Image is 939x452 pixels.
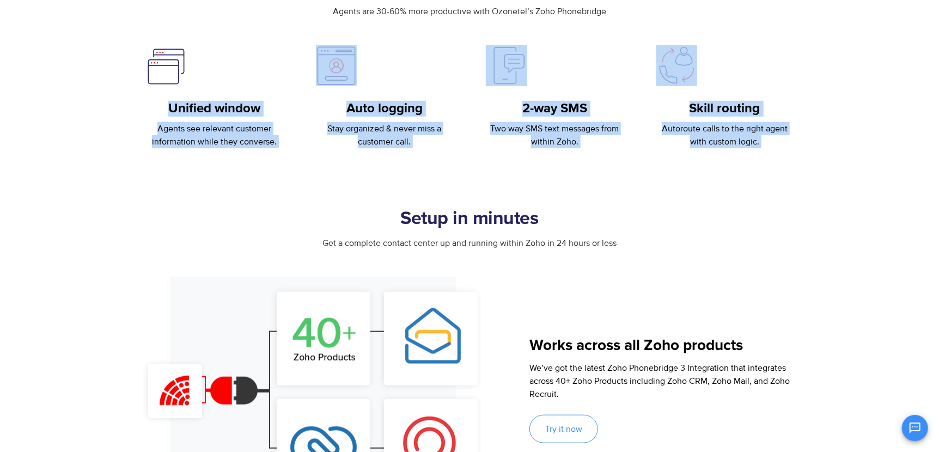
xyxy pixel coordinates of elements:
[322,238,617,249] span: Get a complete contact center up and running within Zoho in 24 hours or less
[656,45,698,86] img: skill-routing
[129,208,810,230] h2: Setup in minutes
[545,425,582,433] span: Try it now
[529,415,598,443] a: Try it now
[529,363,790,400] span: We’ve got the latest Zoho Phonebridge 3 Integration that integrates across 40+ Zoho Products incl...
[316,101,454,117] h5: Auto logging
[486,101,624,117] h5: 2-way SMS
[486,122,624,148] p: Two way SMS text messages from within Zoho.
[529,338,809,353] h5: Works across all Zoho products
[145,45,186,86] img: unified window
[145,101,283,117] h5: Unified window
[902,415,928,441] button: Open chat
[486,45,527,86] img: 2-way-sms
[656,122,794,148] p: Autoroute calls to the right agent with custom logic.
[656,101,794,117] h5: Skill routing
[333,6,606,17] span: Agents are 30-60% more productive with Ozonetel’s Zoho Phonebridge
[316,45,357,86] img: auto-login
[316,122,454,148] p: Stay organized & never miss a customer call.
[145,122,283,148] p: Agents see relevant customer information while they converse.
